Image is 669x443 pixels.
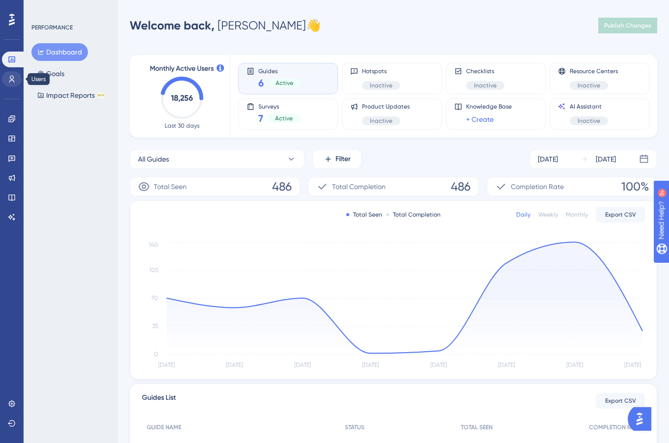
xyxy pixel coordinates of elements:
div: [DATE] [538,153,558,165]
span: Welcome back, [130,18,215,32]
div: Weekly [538,211,558,219]
span: 486 [451,179,471,194]
tspan: 105 [149,267,158,274]
tspan: [DATE] [624,361,641,368]
span: Resource Centers [570,67,618,75]
span: Inactive [578,82,600,89]
button: Export CSV [596,393,645,409]
span: Need Help? [23,2,61,14]
span: Inactive [578,117,600,125]
tspan: [DATE] [294,361,311,368]
button: Publish Changes [598,18,657,33]
span: Monthly Active Users [150,63,214,75]
div: [DATE] [596,153,616,165]
span: AI Assistant [570,103,608,111]
span: Total Seen [154,181,187,193]
span: All Guides [138,153,169,165]
button: Goals [31,65,70,83]
tspan: [DATE] [430,361,447,368]
span: Inactive [474,82,497,89]
span: Filter [335,153,351,165]
span: 100% [621,179,649,194]
div: Total Completion [386,211,441,219]
span: Checklists [466,67,504,75]
button: Export CSV [596,207,645,222]
tspan: [DATE] [566,361,583,368]
span: Active [276,79,293,87]
span: Last 30 days [165,122,199,130]
div: Monthly [566,211,588,219]
div: [PERSON_NAME] 👋 [130,18,321,33]
span: Product Updates [362,103,410,111]
span: Guides [258,67,301,74]
tspan: 70 [151,295,158,302]
div: Total Seen [346,211,382,219]
span: 7 [258,111,263,125]
span: GUIDE NAME [147,423,181,431]
button: Filter [312,149,362,169]
span: Knowledge Base [466,103,512,111]
button: Impact ReportsBETA [31,86,111,104]
span: TOTAL SEEN [461,423,493,431]
tspan: [DATE] [362,361,379,368]
span: Export CSV [605,211,636,219]
span: Surveys [258,103,301,110]
span: 486 [272,179,292,194]
tspan: [DATE] [498,361,515,368]
span: Active [275,114,293,122]
tspan: 0 [154,351,158,358]
span: STATUS [345,423,364,431]
a: + Create [466,113,494,125]
div: 9+ [67,5,73,13]
tspan: 35 [152,323,158,330]
div: Daily [516,211,530,219]
span: Inactive [370,82,392,89]
tspan: [DATE] [158,361,175,368]
text: 18,256 [171,93,193,103]
span: Export CSV [605,397,636,405]
span: Hotspots [362,67,400,75]
button: All Guides [130,149,305,169]
span: 6 [258,76,264,90]
span: COMPLETION RATE [589,423,640,431]
span: Total Completion [332,181,386,193]
tspan: [DATE] [226,361,243,368]
div: BETA [97,93,106,98]
iframe: UserGuiding AI Assistant Launcher [628,404,657,434]
tspan: 140 [149,241,158,248]
span: Publish Changes [604,22,651,29]
button: Dashboard [31,43,88,61]
span: Inactive [370,117,392,125]
div: PERFORMANCE [31,24,73,31]
span: Completion Rate [511,181,564,193]
span: Guides List [142,392,176,410]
